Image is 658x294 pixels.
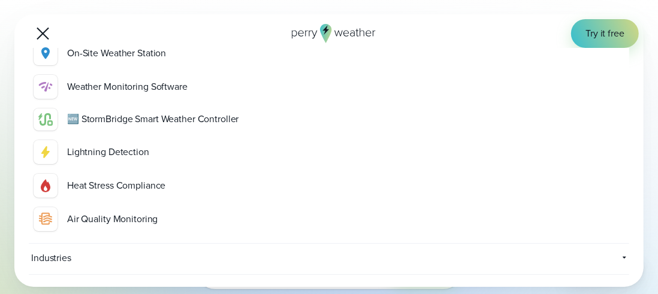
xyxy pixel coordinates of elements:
[29,135,629,169] a: Lightning Detection
[38,80,53,94] img: software-icon.svg
[38,145,53,159] img: lightning-icon.svg
[38,46,53,60] img: perry weather location
[67,80,624,94] div: Weather Monitoring Software
[67,212,624,226] div: Air Quality Monitoring
[29,244,381,272] span: Industries
[67,112,624,126] div: 🆕 StormBridge Smart Weather Controller
[585,26,624,41] span: Try it free
[38,113,53,126] img: stormbridge-icon-V6.svg
[29,169,629,202] a: perry weather heat Heat Stress Compliance
[38,212,53,226] img: aqi-icon.svg
[29,70,629,104] a: Weather Monitoring Software
[571,19,639,48] a: Try it free
[67,46,624,60] div: On-Site Weather Station
[38,178,53,193] img: perry weather heat
[67,145,624,159] div: Lightning Detection
[29,104,629,135] a: 🆕 StormBridge Smart Weather Controller
[29,37,629,70] a: perry weather location On-Site Weather Station
[29,202,629,236] a: Air Quality Monitoring
[67,178,624,193] div: Heat Stress Compliance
